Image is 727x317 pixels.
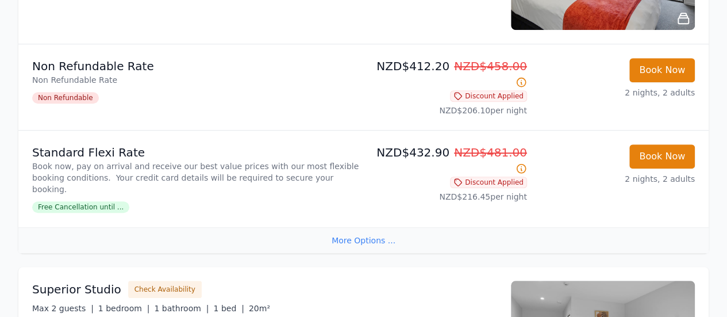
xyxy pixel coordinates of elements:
[454,59,527,73] span: NZD$458.00
[213,304,244,313] span: 1 bed |
[18,227,709,253] div: More Options ...
[32,92,99,104] span: Non Refundable
[368,144,527,177] p: NZD$432.90
[629,144,695,169] button: Book Now
[32,144,359,161] p: Standard Flexi Rate
[32,281,121,297] h3: Superior Studio
[536,87,695,98] p: 2 nights, 2 adults
[128,281,202,298] button: Check Availability
[368,191,527,203] p: NZD$216.45 per night
[98,304,150,313] span: 1 bedroom |
[450,177,527,188] span: Discount Applied
[32,304,94,313] span: Max 2 guests |
[368,58,527,90] p: NZD$412.20
[450,90,527,102] span: Discount Applied
[368,105,527,116] p: NZD$206.10 per night
[249,304,270,313] span: 20m²
[629,58,695,82] button: Book Now
[32,58,359,74] p: Non Refundable Rate
[154,304,209,313] span: 1 bathroom |
[454,146,527,159] span: NZD$481.00
[536,173,695,185] p: 2 nights, 2 adults
[32,161,359,195] p: Book now, pay on arrival and receive our best value prices with our most flexible booking conditi...
[32,74,359,86] p: Non Refundable Rate
[32,201,129,213] span: Free Cancellation until ...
